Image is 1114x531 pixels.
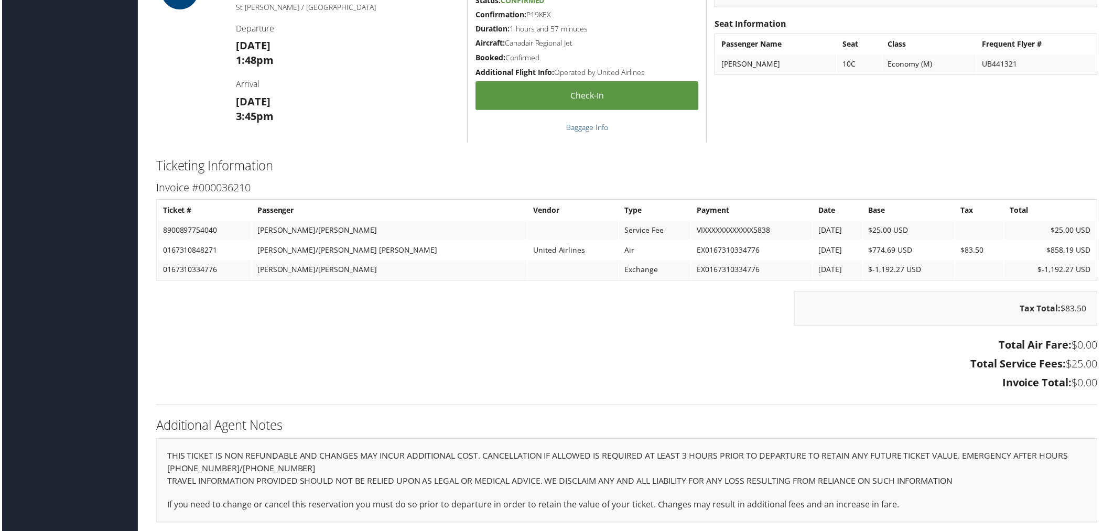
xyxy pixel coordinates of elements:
[475,24,699,35] h5: 1 hours and 57 minutes
[865,222,956,241] td: $25.00 USD
[475,82,699,111] a: Check-in
[839,55,883,74] td: 10C
[155,339,1100,354] h3: $0.00
[865,242,956,261] td: $774.69 USD
[567,123,609,133] a: Baggage Info
[957,242,1005,261] td: $83.50
[155,377,1100,392] h3: $0.00
[693,262,814,280] td: EX0167310334776
[155,440,1100,525] div: THIS TICKET IS NON REFUNDABLE AND CHANGES MAY INCUR ADDITIONAL COST. CANCELLATION IF ALLOWED IS R...
[1001,339,1074,353] strong: Total Air Fare:
[957,202,1005,221] th: Tax
[717,55,837,74] td: [PERSON_NAME]
[235,39,269,53] strong: [DATE]
[235,110,273,124] strong: 3:45pm
[166,500,1089,514] p: If you need to change or cancel this reservation you must do so prior to departure in order to re...
[1007,222,1098,241] td: $25.00 USD
[815,262,864,280] td: [DATE]
[155,158,1100,176] h2: Ticketing Information
[235,23,459,35] h4: Departure
[979,55,1098,74] td: UB441321
[620,202,691,221] th: Type
[865,262,956,280] td: $-1,192.27 USD
[475,53,505,63] strong: Booked:
[251,242,527,261] td: [PERSON_NAME]/[PERSON_NAME] [PERSON_NAME]
[716,18,787,29] strong: Seat Information
[1007,262,1098,280] td: $-1,192.27 USD
[475,9,526,19] strong: Confirmation:
[815,242,864,261] td: [DATE]
[884,55,978,74] td: Economy (M)
[475,68,555,78] strong: Additional Flight Info:
[693,202,814,221] th: Payment
[475,38,505,48] strong: Aircraft:
[693,242,814,261] td: EX0167310334776
[235,2,459,13] h5: St [PERSON_NAME] / [GEOGRAPHIC_DATA]
[156,222,250,241] td: 8900897754040
[155,418,1100,436] h2: Additional Agent Notes
[156,262,250,280] td: 0167310334776
[865,202,956,221] th: Base
[1007,242,1098,261] td: $858.19 USD
[156,242,250,261] td: 0167310848271
[528,242,619,261] td: United Airlines
[717,35,837,54] th: Passenger Name
[155,358,1100,373] h3: $25.00
[693,222,814,241] td: VIXXXXXXXXXXXX5838
[839,35,883,54] th: Seat
[795,292,1100,327] div: $83.50
[815,222,864,241] td: [DATE]
[251,222,527,241] td: [PERSON_NAME]/[PERSON_NAME]
[620,222,691,241] td: Service Fee
[475,24,510,34] strong: Duration:
[235,53,273,68] strong: 1:48pm
[475,38,699,49] h5: Canadair Regional Jet
[475,68,699,78] h5: Operated by United Airlines
[1007,202,1098,221] th: Total
[815,202,864,221] th: Date
[475,9,699,20] h5: P19KEX
[475,53,699,63] h5: Confirmed
[620,262,691,280] td: Exchange
[1022,304,1063,316] strong: Tax Total:
[528,202,619,221] th: Vendor
[972,358,1068,372] strong: Total Service Fees:
[155,181,1100,196] h3: Invoice #000036210
[166,476,1089,490] p: TRAVEL INFORMATION PROVIDED SHOULD NOT BE RELIED UPON AS LEGAL OR MEDICAL ADVICE. WE DISCLAIM ANY...
[156,202,250,221] th: Ticket #
[620,242,691,261] td: Air
[979,35,1098,54] th: Frequent Flyer #
[235,95,269,109] strong: [DATE]
[251,202,527,221] th: Passenger
[1004,377,1074,391] strong: Invoice Total:
[251,262,527,280] td: [PERSON_NAME]/[PERSON_NAME]
[235,79,459,90] h4: Arrival
[884,35,978,54] th: Class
